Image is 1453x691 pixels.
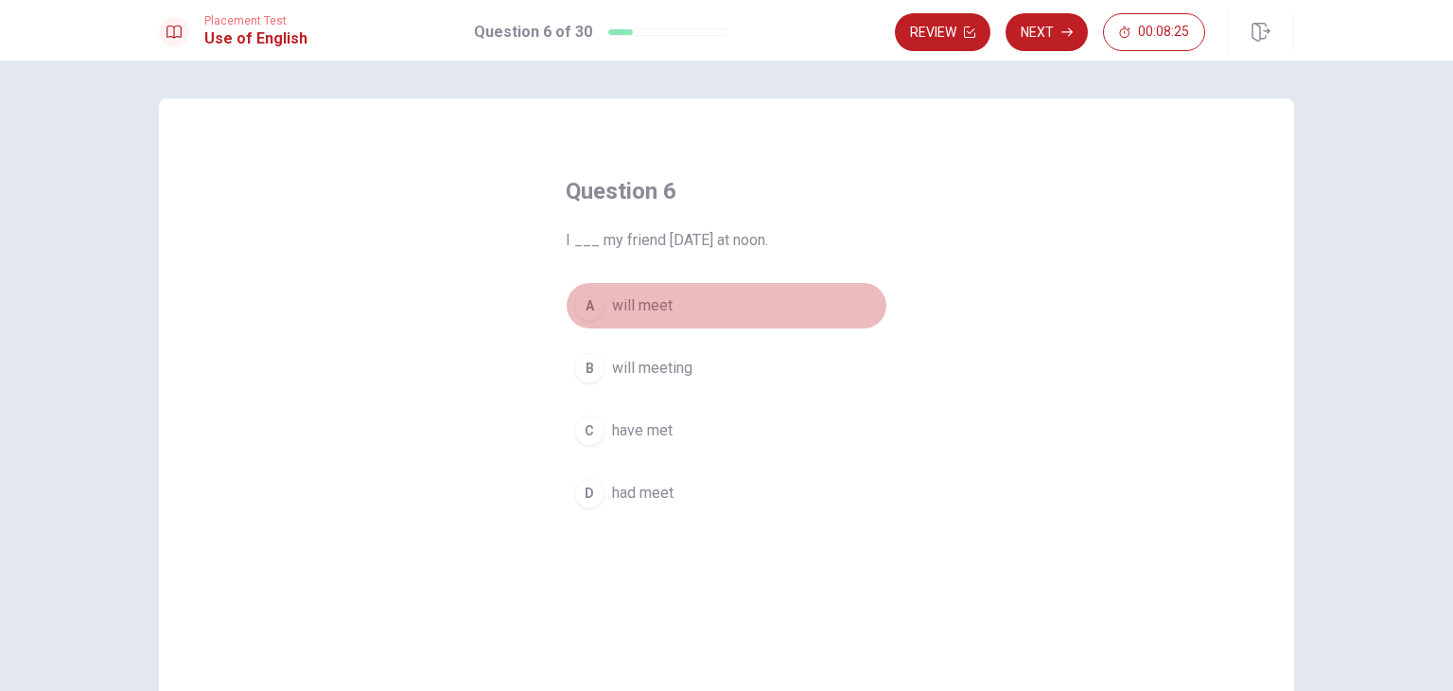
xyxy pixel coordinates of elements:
[612,482,674,505] span: had meet
[566,282,887,329] button: Awill meet
[612,419,673,442] span: have met
[895,13,990,51] button: Review
[1006,13,1088,51] button: Next
[204,27,307,50] h1: Use of English
[574,416,604,446] div: C
[566,470,887,517] button: Dhad meet
[1138,25,1189,40] span: 00:08:25
[574,478,604,508] div: D
[566,407,887,454] button: Chave met
[574,291,604,321] div: A
[204,14,307,27] span: Placement Test
[574,353,604,383] div: B
[566,229,887,252] span: I ___ my friend [DATE] at noon.
[612,357,692,380] span: will meeting
[566,345,887,392] button: Bwill meeting
[1103,13,1205,51] button: 00:08:25
[612,294,673,317] span: will meet
[474,21,592,44] h1: Question 6 of 30
[566,176,887,206] h4: Question 6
